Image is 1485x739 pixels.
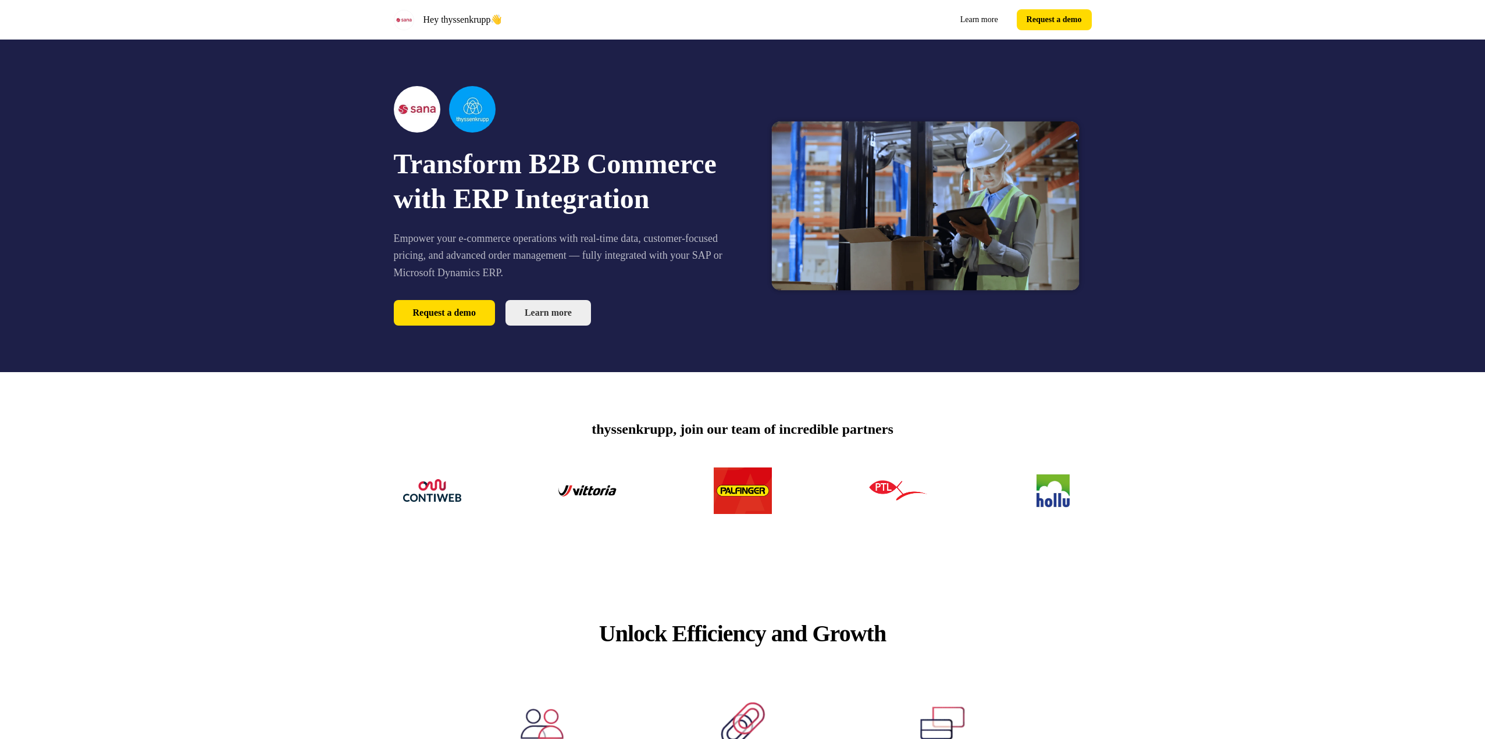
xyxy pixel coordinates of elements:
[394,300,495,326] a: Request a demo
[423,13,503,27] p: Hey thyssenkrupp
[394,147,727,216] p: Transform B2B Commerce with ERP Integration
[505,300,591,326] a: Learn more
[576,616,909,651] p: Unlock Efficiency and Growth
[1017,9,1092,30] a: Request a demo
[951,9,1007,30] a: Learn more
[592,419,893,440] p: thyssenkrupp, join our team of incredible partners
[490,15,502,24] span: 👋
[394,230,727,281] p: Empower your e-commerce operations with real-time data, customer-focused pricing, and advanced or...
